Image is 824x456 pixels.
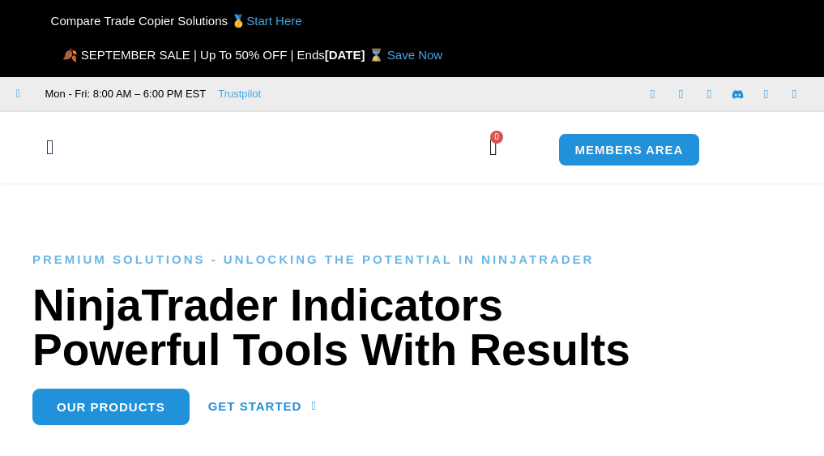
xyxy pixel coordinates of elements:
span: Mon - Fri: 8:00 AM – 6:00 PM EST [41,84,207,104]
a: Get Started [208,389,317,425]
a: Trustpilot [218,84,261,104]
span: Get Started [208,400,302,412]
span: 🍂 SEPTEMBER SALE | Up To 50% OFF | Ends [62,48,325,62]
a: Our Products [32,389,190,425]
img: LogoAI | Affordable Indicators – NinjaTrader [108,118,282,176]
strong: [DATE] ⌛ [325,48,387,62]
a: Save Now [387,48,442,62]
div: Menu Toggle [9,132,91,163]
h1: NinjaTrader Indicators Powerful Tools With Results [32,283,792,372]
span: 0 [490,131,503,144]
span: Compare Trade Copier Solutions 🥇 [37,14,302,28]
a: MEMBERS AREA [558,133,701,166]
span: MEMBERS AREA [575,144,684,156]
h6: Premium Solutions - Unlocking the Potential in NinjaTrader [32,252,792,268]
img: 🏆 [38,15,50,27]
a: 0 [465,124,522,171]
span: Our Products [57,401,165,413]
a: Start Here [246,14,301,28]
